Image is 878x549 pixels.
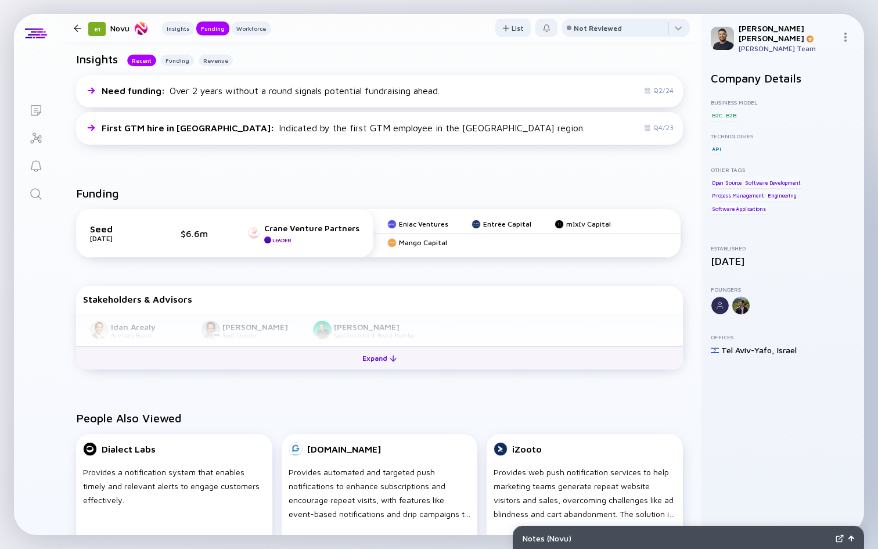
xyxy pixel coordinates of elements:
[399,220,448,228] div: Eniac Ventures
[711,71,855,85] h2: Company Details
[841,33,850,42] img: Menu
[272,237,291,243] div: Leader
[76,411,683,425] h2: People Also Viewed
[14,95,57,123] a: Lists
[495,19,531,37] button: List
[90,234,148,243] div: [DATE]
[494,465,676,521] div: Provides web push notification services to help marketing teams generate repeat website visitors ...
[725,109,737,121] div: B2B
[14,151,57,179] a: Reminders
[472,220,531,228] a: Entrée Capital
[102,85,167,96] span: Need funding :
[76,186,119,200] h2: Funding
[83,294,676,304] div: Stakeholders & Advisors
[181,228,215,239] div: $6.6m
[110,21,148,35] div: Novu
[644,86,674,95] div: Q2/24
[387,238,447,247] a: Mango Capital
[721,345,775,355] div: Tel Aviv-Yafo ,
[387,220,448,228] a: Eniac Ventures
[399,238,447,247] div: Mango Capital
[161,55,194,66] button: Funding
[644,123,674,132] div: Q4/23
[711,245,855,252] div: Established
[744,177,801,188] div: Software Development
[102,85,440,96] div: Over 2 years without a round signals potential fundraising ahead.
[127,55,156,66] button: Recent
[739,23,836,43] div: [PERSON_NAME] [PERSON_NAME]
[711,27,734,50] img: Omer Profile Picture
[711,99,855,106] div: Business Model
[90,224,148,234] div: Seed
[162,23,194,34] div: Insights
[711,132,855,139] div: Technologies
[264,223,359,233] div: Crane Venture Partners
[512,444,542,454] div: iZooto
[711,333,855,340] div: Offices
[739,44,836,53] div: [PERSON_NAME] Team
[199,55,233,66] button: Revenue
[14,179,57,207] a: Search
[162,21,194,35] button: Insights
[83,465,265,521] div: Provides a notification system that enables timely and relevant alerts to engage customers effect...
[848,536,854,541] img: Open Notes
[574,24,622,33] div: Not Reviewed
[836,534,844,543] img: Expand Notes
[196,23,229,34] div: Funding
[711,255,855,267] div: [DATE]
[711,203,767,214] div: Software Applications
[566,220,611,228] div: m]x[v Capital
[232,21,271,35] button: Workforce
[196,21,229,35] button: Funding
[711,346,719,354] img: Israel Flag
[711,166,855,173] div: Other Tags
[483,220,531,228] div: Entrée Capital
[523,533,831,543] div: Notes ( Novu )
[355,349,404,367] div: Expand
[88,22,106,36] div: 81
[248,223,359,243] a: Crane Venture PartnersLeader
[711,177,743,188] div: Open Source
[289,465,471,521] div: Provides automated and targeted push notifications to enhance subscriptions and encourage repeat ...
[711,143,722,155] div: API
[102,444,156,454] div: Dialect Labs
[767,190,798,202] div: Engineering
[307,444,381,454] div: [DOMAIN_NAME]
[232,23,271,34] div: Workforce
[76,346,683,369] button: Expand
[711,109,723,121] div: B2C
[76,52,118,66] h2: Insights
[14,123,57,151] a: Investor Map
[555,220,611,228] a: m]x[v Capital
[711,190,765,202] div: Process Management
[102,123,276,133] span: First GTM hire in [GEOGRAPHIC_DATA] :
[102,123,585,133] div: Indicated by the first GTM employee in the [GEOGRAPHIC_DATA] region.
[711,286,855,293] div: Founders
[777,345,797,355] div: Israel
